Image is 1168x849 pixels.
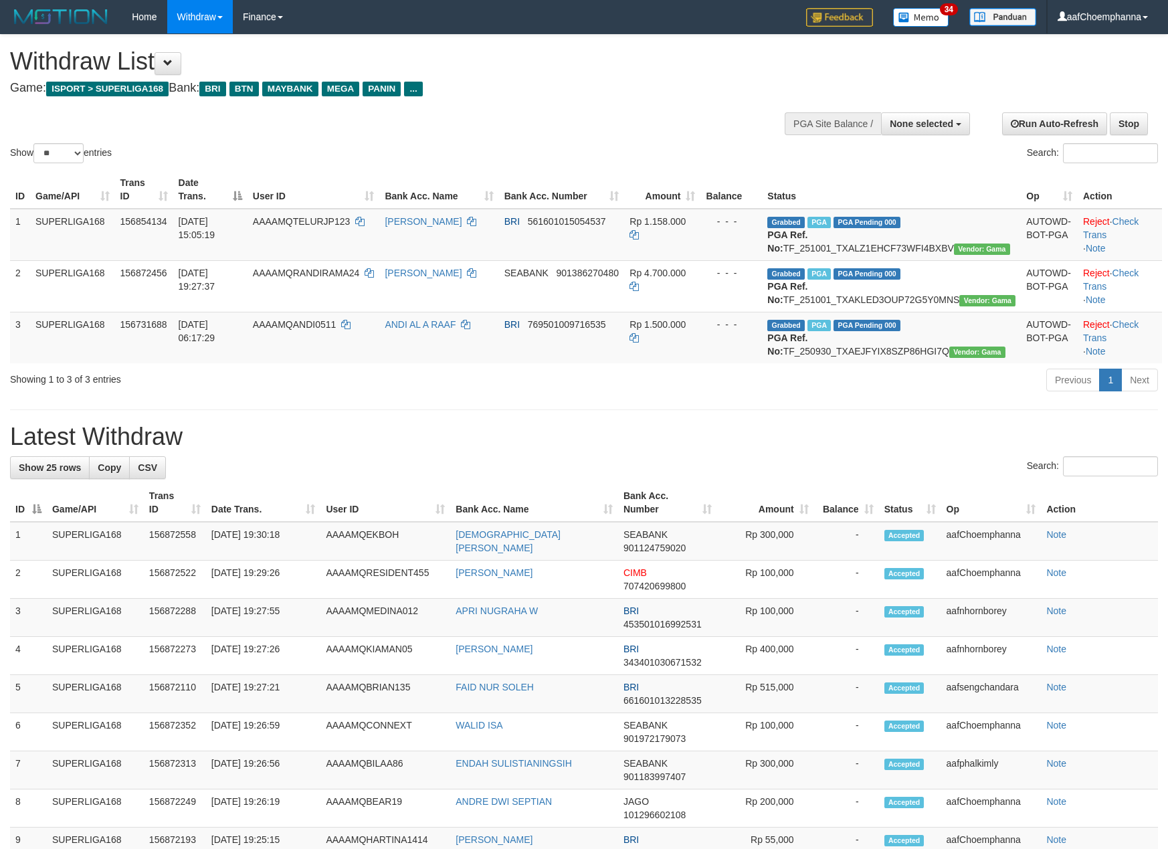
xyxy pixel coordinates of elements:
a: Next [1121,369,1158,391]
a: [PERSON_NAME] [456,834,532,845]
a: ANDRE DWI SEPTIAN [456,796,552,807]
a: Check Trans [1083,319,1139,343]
span: PANIN [363,82,401,96]
div: - - - [706,266,757,280]
td: SUPERLIGA168 [47,637,144,675]
td: - [814,637,879,675]
th: Bank Acc. Number: activate to sort column ascending [499,171,625,209]
td: [DATE] 19:26:59 [206,713,321,751]
td: 156872110 [144,675,206,713]
span: 156872456 [120,268,167,278]
td: AUTOWD-BOT-PGA [1021,209,1078,261]
span: Vendor URL: https://trx31.1velocity.biz [949,347,1005,358]
td: 6 [10,713,47,751]
td: 3 [10,599,47,637]
label: Search: [1027,456,1158,476]
span: Marked by aafromsomean [807,320,831,331]
td: · · [1078,312,1162,363]
td: - [814,713,879,751]
input: Search: [1063,456,1158,476]
th: Trans ID: activate to sort column ascending [144,484,206,522]
span: ISPORT > SUPERLIGA168 [46,82,169,96]
a: Reject [1083,268,1110,278]
a: Note [1046,682,1066,692]
a: Run Auto-Refresh [1002,112,1107,135]
span: Copy 661601013228535 to clipboard [623,695,702,706]
td: aafnhornborey [941,599,1042,637]
a: [DEMOGRAPHIC_DATA][PERSON_NAME] [456,529,561,553]
th: Op: activate to sort column ascending [1021,171,1078,209]
a: Note [1046,605,1066,616]
th: Amount: activate to sort column ascending [624,171,700,209]
span: AAAAMQRANDIRAMA24 [253,268,359,278]
span: [DATE] 06:17:29 [179,319,215,343]
span: BRI [199,82,225,96]
td: [DATE] 19:27:21 [206,675,321,713]
td: aafnhornborey [941,637,1042,675]
td: - [814,675,879,713]
a: [PERSON_NAME] [456,567,532,578]
th: Date Trans.: activate to sort column ascending [206,484,321,522]
td: 2 [10,260,30,312]
a: WALID ISA [456,720,502,731]
span: Accepted [884,721,924,732]
span: Copy 901386270480 to clipboard [557,268,619,278]
td: 5 [10,675,47,713]
a: Check Trans [1083,216,1139,240]
th: ID [10,171,30,209]
span: BRI [623,644,639,654]
b: PGA Ref. No: [767,281,807,305]
div: - - - [706,318,757,331]
span: Copy 769501009716535 to clipboard [528,319,606,330]
span: CSV [138,462,157,473]
th: Date Trans.: activate to sort column descending [173,171,248,209]
td: TF_251001_TXAKLED3OUP72G5Y0MNS [762,260,1021,312]
label: Search: [1027,143,1158,163]
a: Note [1046,758,1066,769]
a: [PERSON_NAME] [385,216,462,227]
th: ID: activate to sort column descending [10,484,47,522]
a: APRI NUGRAHA W [456,605,538,616]
td: AUTOWD-BOT-PGA [1021,312,1078,363]
span: BRI [504,319,520,330]
td: Rp 100,000 [717,561,814,599]
td: SUPERLIGA168 [30,312,115,363]
td: [DATE] 19:26:56 [206,751,321,789]
td: [DATE] 19:30:18 [206,522,321,561]
span: AAAAMQANDI0511 [253,319,336,330]
span: [DATE] 19:27:37 [179,268,215,292]
td: 1 [10,209,30,261]
th: Game/API: activate to sort column ascending [30,171,115,209]
td: TF_250930_TXAEJFYIX8SZP86HGI7Q [762,312,1021,363]
select: Showentries [33,143,84,163]
a: CSV [129,456,166,479]
h1: Latest Withdraw [10,423,1158,450]
td: 156872522 [144,561,206,599]
span: ... [404,82,422,96]
td: [DATE] 19:27:26 [206,637,321,675]
td: 1 [10,522,47,561]
a: Note [1046,644,1066,654]
td: Rp 100,000 [717,599,814,637]
th: Action [1078,171,1162,209]
a: Reject [1083,216,1110,227]
a: [PERSON_NAME] [456,644,532,654]
td: aafChoemphanna [941,789,1042,828]
a: Previous [1046,369,1100,391]
span: Accepted [884,644,924,656]
td: 2 [10,561,47,599]
td: SUPERLIGA168 [47,713,144,751]
td: 156872288 [144,599,206,637]
td: [DATE] 19:29:26 [206,561,321,599]
th: Bank Acc. Name: activate to sort column ascending [379,171,498,209]
td: 156872558 [144,522,206,561]
td: - [814,561,879,599]
td: AAAAMQMEDINA012 [320,599,450,637]
a: FAID NUR SOLEH [456,682,534,692]
a: Note [1086,294,1106,305]
span: BRI [623,682,639,692]
a: 1 [1099,369,1122,391]
span: Grabbed [767,320,805,331]
td: aafChoemphanna [941,522,1042,561]
td: - [814,789,879,828]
